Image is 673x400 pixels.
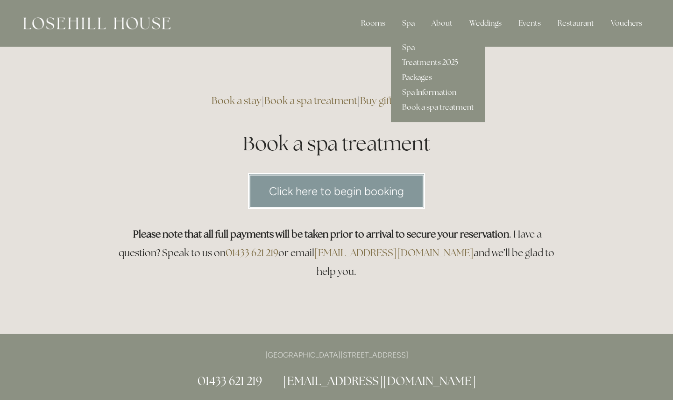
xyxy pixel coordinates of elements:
div: About [424,14,460,33]
h3: . Have a question? Speak to us on or email and we’ll be glad to help you. [113,225,560,281]
a: Book a spa treatment [391,100,485,115]
div: Weddings [462,14,509,33]
a: Packages [391,70,485,85]
strong: Please note that all full payments will be taken prior to arrival to secure your reservation [133,228,509,240]
a: Spa [391,40,485,55]
p: [GEOGRAPHIC_DATA][STREET_ADDRESS] [113,349,560,361]
a: [EMAIL_ADDRESS][DOMAIN_NAME] [283,373,476,388]
a: Vouchers [603,14,650,33]
img: Losehill House [23,17,170,29]
div: Rooms [354,14,393,33]
a: Click here to begin booking [248,173,425,209]
a: 01433 621 219 [198,373,262,388]
a: [EMAIL_ADDRESS][DOMAIN_NAME] [314,246,474,259]
a: Book a stay [212,94,262,107]
a: Treatments 2025 [391,55,485,70]
a: Spa Information [391,85,485,100]
div: Restaurant [550,14,602,33]
h1: Book a spa treatment [113,130,560,157]
a: Book a spa treatment [264,94,357,107]
a: Buy gifts & experiences [360,94,461,107]
div: Spa [395,14,422,33]
a: 01433 621 219 [226,246,278,259]
div: Events [511,14,548,33]
h3: | | [113,91,560,110]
